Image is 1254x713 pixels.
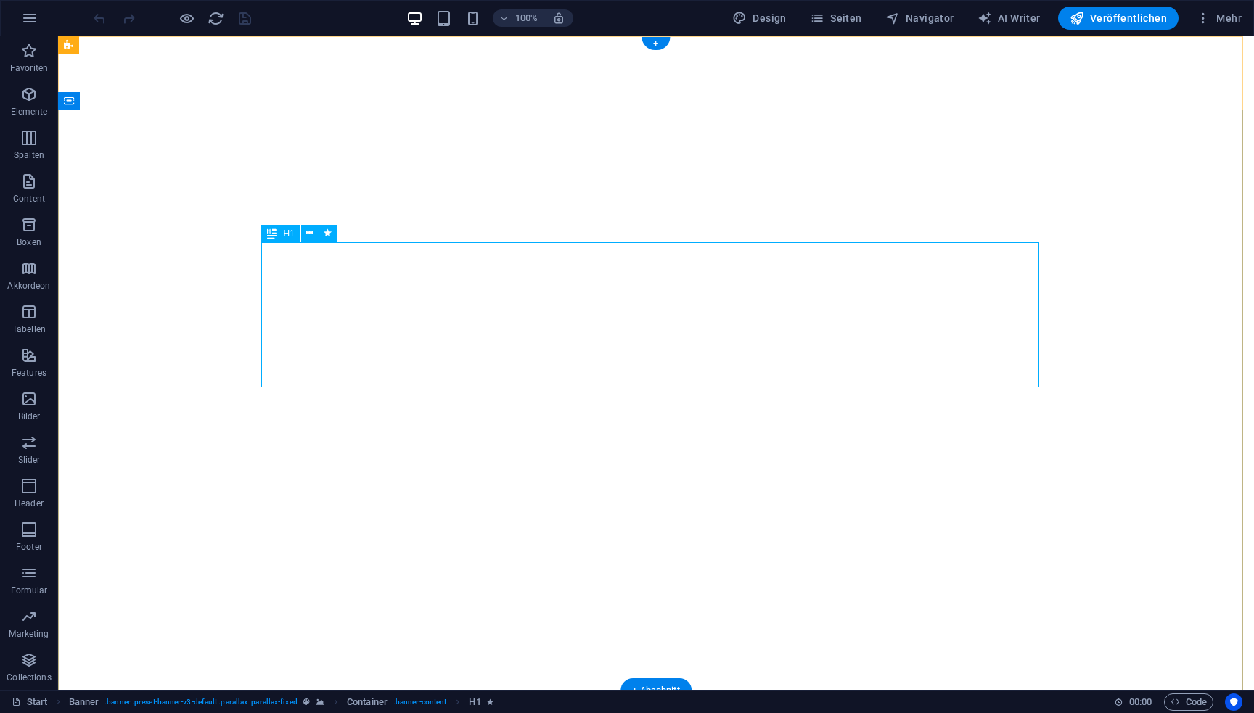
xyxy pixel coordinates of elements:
[104,693,297,711] span: . banner .preset-banner-v3-default .parallax .parallax-fixed
[1164,693,1213,711] button: Code
[207,9,224,27] button: reload
[885,11,954,25] span: Navigator
[347,693,388,711] span: Klick zum Auswählen. Doppelklick zum Bearbeiten
[12,323,46,335] p: Tabellen
[178,9,195,27] button: Klicke hier, um den Vorschau-Modus zu verlassen
[69,693,99,711] span: Klick zum Auswählen. Doppelklick zum Bearbeiten
[14,149,44,161] p: Spalten
[642,37,670,50] div: +
[1058,7,1179,30] button: Veröffentlichen
[732,11,787,25] span: Design
[726,7,792,30] div: Design (Strg+Alt+Y)
[1171,693,1207,711] span: Code
[7,672,51,683] p: Collections
[10,62,48,74] p: Favoriten
[804,7,868,30] button: Seiten
[13,193,45,205] p: Content
[208,10,224,27] i: Seite neu laden
[1114,693,1152,711] h6: Session-Zeit
[880,7,960,30] button: Navigator
[1196,11,1242,25] span: Mehr
[1070,11,1167,25] span: Veröffentlichen
[810,11,862,25] span: Seiten
[1139,696,1142,707] span: :
[16,541,42,553] p: Footer
[17,236,41,248] p: Boxen
[469,693,480,711] span: Klick zum Auswählen. Doppelklick zum Bearbeiten
[493,9,544,27] button: 100%
[552,12,565,25] i: Bei Größenänderung Zoomstufe automatisch an das gewählte Gerät anpassen.
[12,367,46,379] p: Features
[303,698,310,706] i: Dieses Element ist ein anpassbares Preset
[1225,693,1242,711] button: Usercentrics
[18,411,41,422] p: Bilder
[69,693,493,711] nav: breadcrumb
[12,693,48,711] a: Klick, um Auswahl aufzuheben. Doppelklick öffnet Seitenverwaltung
[393,693,446,711] span: . banner-content
[7,280,50,292] p: Akkordeon
[18,454,41,466] p: Slider
[487,698,493,706] i: Element enthält eine Animation
[515,9,538,27] h6: 100%
[283,229,294,238] span: H1
[11,106,48,118] p: Elemente
[620,678,692,703] div: + Abschnitt
[11,585,48,596] p: Formular
[978,11,1041,25] span: AI Writer
[972,7,1046,30] button: AI Writer
[9,628,49,640] p: Marketing
[726,7,792,30] button: Design
[1129,693,1152,711] span: 00 00
[15,498,44,509] p: Header
[316,698,324,706] i: Element verfügt über einen Hintergrund
[1190,7,1247,30] button: Mehr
